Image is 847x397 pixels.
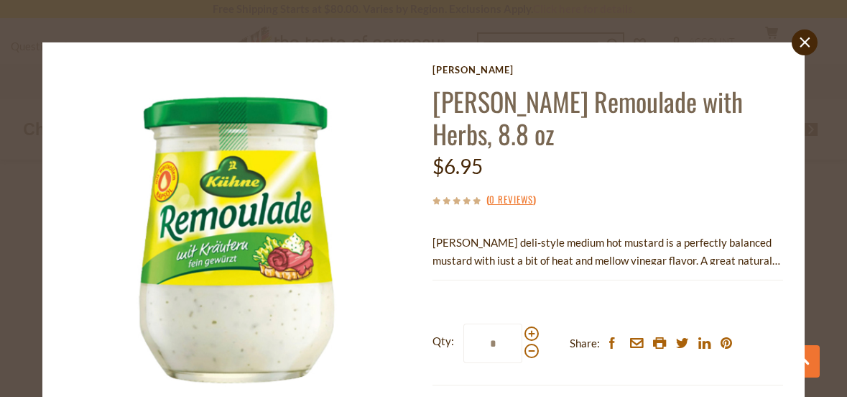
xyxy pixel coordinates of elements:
[570,334,600,352] span: Share:
[432,64,783,76] a: [PERSON_NAME]
[486,192,536,206] span: ( )
[463,324,522,363] input: Qty:
[432,154,483,178] span: $6.95
[489,192,533,208] a: 0 Reviews
[432,82,743,152] a: [PERSON_NAME] Remoulade with Herbs, 8.8 oz
[432,234,783,270] p: [PERSON_NAME] deli-style medium hot mustard is a perfectly balanced mustard with just a bit of he...
[432,332,454,350] strong: Qty:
